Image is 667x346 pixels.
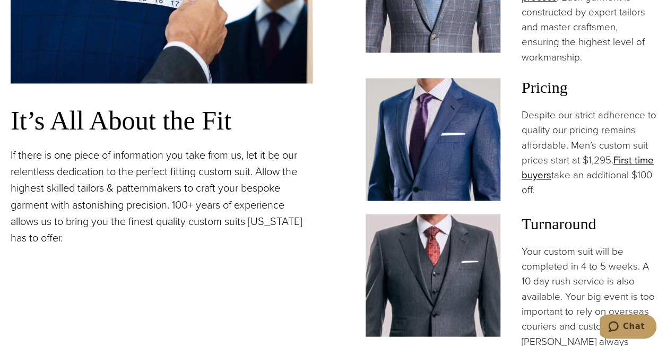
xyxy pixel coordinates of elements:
img: Client in blue solid custom made suit with white shirt and navy tie. Fabric by Scabal. [366,78,500,201]
img: Client in vested charcoal bespoke suit with white shirt and red patterned tie. [366,214,500,336]
iframe: Opens a widget where you can chat to one of our agents [600,314,656,341]
p: Despite our strict adherence to quality our pricing remains affordable. Men’s custom suit prices ... [522,108,656,198]
h3: It’s All About the Fit [11,105,313,136]
a: First time buyers [522,153,654,183]
h3: Pricing [522,78,656,97]
h3: Turnaround [522,214,656,233]
p: If there is one piece of information you take from us, let it be our relentless dedication to the... [11,147,313,246]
